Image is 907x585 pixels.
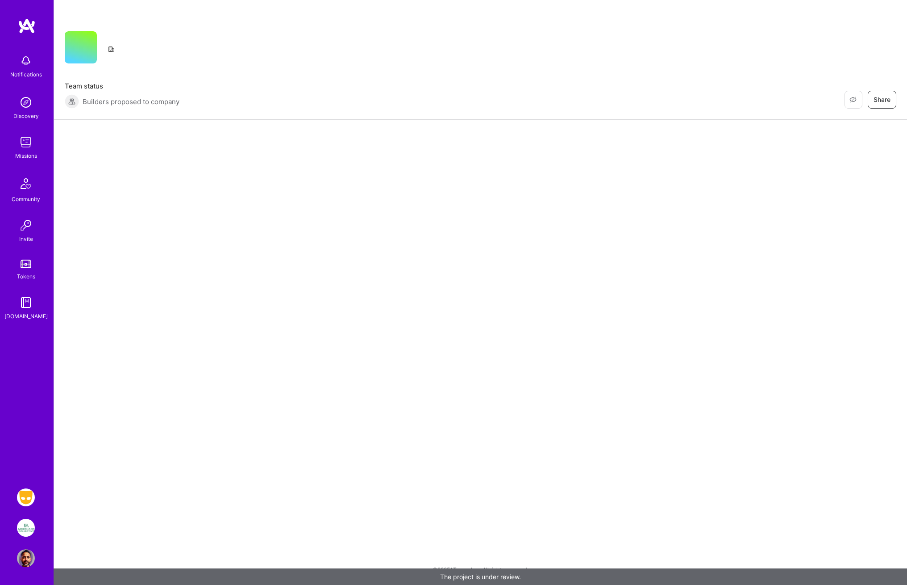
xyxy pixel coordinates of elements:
[10,70,42,79] div: Notifications
[15,549,37,567] a: User Avatar
[17,93,35,111] img: discovery
[17,519,35,537] img: We Are The Merchants: Founding Product Manager, Merchant Collective
[17,294,35,311] img: guide book
[65,81,179,91] span: Team status
[17,272,35,281] div: Tokens
[54,568,907,585] div: The project is under review.
[849,96,857,103] i: icon EyeClosed
[83,97,179,106] span: Builders proposed to company
[17,216,35,234] img: Invite
[868,91,896,109] button: Share
[17,549,35,567] img: User Avatar
[15,519,37,537] a: We Are The Merchants: Founding Product Manager, Merchant Collective
[15,173,37,194] img: Community
[4,311,48,321] div: [DOMAIN_NAME]
[21,260,31,268] img: tokens
[65,94,79,109] img: Builders proposed to company
[18,18,36,34] img: logo
[19,234,33,244] div: Invite
[874,95,890,104] span: Share
[108,46,115,53] i: icon CompanyGray
[15,488,37,506] a: Grindr: Product & Marketing
[17,133,35,151] img: teamwork
[13,111,39,121] div: Discovery
[15,151,37,160] div: Missions
[17,52,35,70] img: bell
[17,488,35,506] img: Grindr: Product & Marketing
[12,194,40,204] div: Community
